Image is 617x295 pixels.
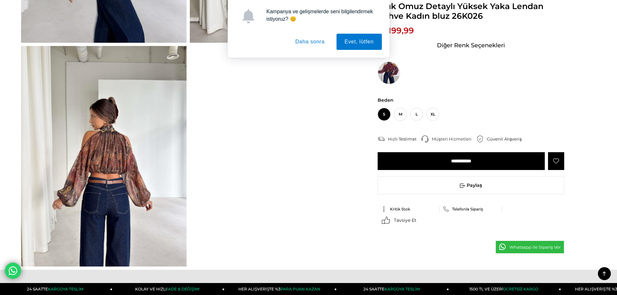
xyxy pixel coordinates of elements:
[449,283,561,295] a: 1500 TL VE ÜZERİÜCRETSİZ KARGO
[394,217,417,223] span: Tavsiye Et
[410,108,423,121] span: L
[378,108,391,121] span: S
[432,136,476,142] div: Müşteri Hizmetleri
[48,287,83,291] span: KARGOYA TESLİM
[548,152,564,170] a: Favorilere Ekle
[426,108,439,121] span: XL
[388,136,421,142] div: Hızlı Teslimat
[378,177,564,194] span: Paylaş
[337,34,382,50] button: Evet, lütfen
[287,34,333,50] button: Daha sonra
[487,136,527,142] div: Güvenli Alışveriş
[378,97,564,103] span: Beden
[167,287,199,291] span: İADE & DEĞİŞİM!
[280,287,320,291] span: PARA PUAN KAZAN
[496,241,565,254] a: Whatsapp ile Sipariş Ver
[384,287,419,291] span: KARGOYA TESLİM
[390,207,410,211] span: Kritik Stok
[381,206,437,212] a: Kritik Stok
[394,108,407,121] span: M
[452,207,483,211] span: Telefonla Sipariş
[337,283,449,295] a: 24 SAATTEKARGOYA TESLİM
[443,206,499,212] a: Telefonla Sipariş
[241,9,256,23] img: notification icon
[112,283,224,295] a: KOLAY VE HIZLIİADE & DEĞİŞİM!
[224,283,337,295] a: HER ALIŞVERİŞTE %3PARA PUAN KAZAN
[503,287,538,291] span: ÜCRETSİZ KARGO
[261,8,382,23] div: Kampanya ve gelişmelerde seni bilgilendirmek istiyoruz? 😊
[378,135,385,142] img: shipping.png
[0,283,112,295] a: 24 SAATTEKARGOYA TESLİM
[21,46,187,266] img: Lendan bluz 26K026
[378,62,400,84] img: Açok Omuz Detaylı Yüksek Yaka Lendan Bordo Kadın bluz 26K026
[476,135,484,142] img: security.png
[421,135,428,142] img: call-center.png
